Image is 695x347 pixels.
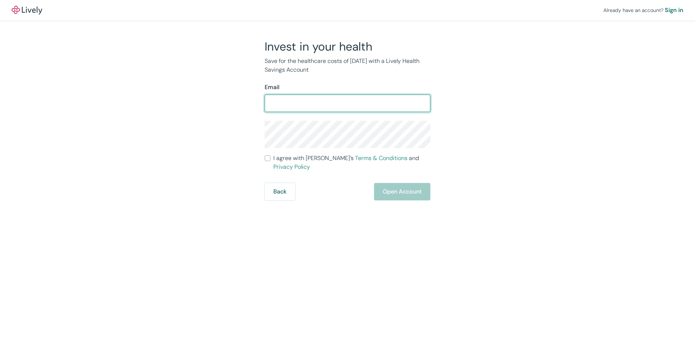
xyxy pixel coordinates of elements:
[12,6,42,15] img: Lively
[273,163,310,171] a: Privacy Policy
[265,83,280,92] label: Email
[265,183,295,200] button: Back
[603,6,683,15] div: Already have an account?
[265,39,430,54] h2: Invest in your health
[12,6,42,15] a: LivelyLively
[665,6,683,15] a: Sign in
[265,57,430,74] p: Save for the healthcare costs of [DATE] with a Lively Health Savings Account
[273,154,430,171] span: I agree with [PERSON_NAME]’s and
[355,154,407,162] a: Terms & Conditions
